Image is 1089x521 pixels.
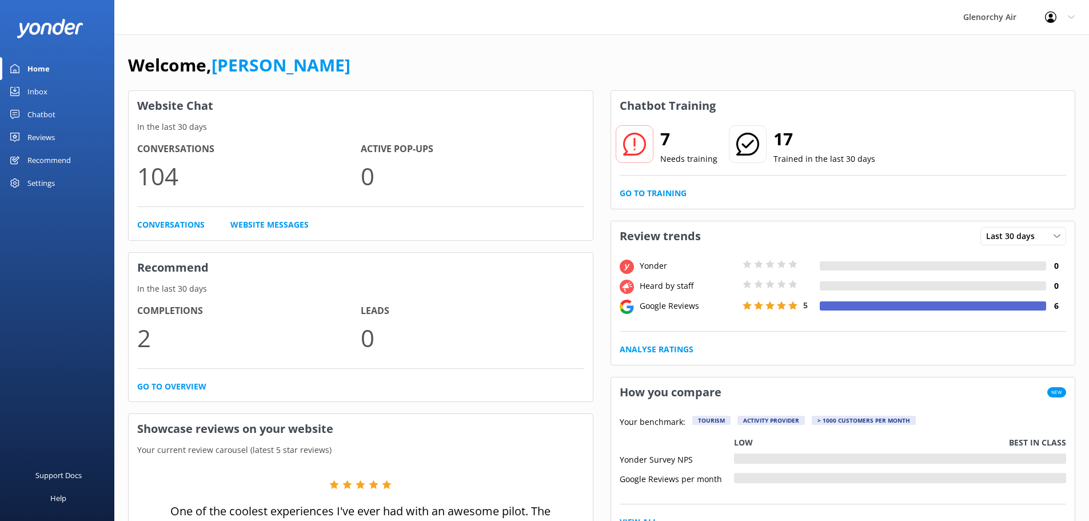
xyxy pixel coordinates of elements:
h3: Recommend [129,253,593,283]
h2: 7 [660,125,717,153]
div: Yonder Survey NPS [620,454,734,464]
div: Google Reviews per month [620,473,734,483]
div: Tourism [692,416,731,425]
h1: Welcome, [128,51,350,79]
div: Help [50,487,66,510]
p: 0 [361,319,584,357]
div: Chatbot [27,103,55,126]
div: > 1000 customers per month [812,416,916,425]
p: Best in class [1009,436,1066,449]
div: Reviews [27,126,55,149]
a: [PERSON_NAME] [212,53,350,77]
h3: Review trends [611,221,709,251]
a: Analyse Ratings [620,343,693,356]
p: Your current review carousel (latest 5 star reviews) [129,444,593,456]
h4: Conversations [137,142,361,157]
div: Support Docs [35,464,82,487]
h4: 0 [1046,260,1066,272]
a: Website Messages [230,218,309,231]
div: Activity Provider [737,416,805,425]
a: Go to overview [137,380,206,393]
p: In the last 30 days [129,121,593,133]
a: Conversations [137,218,205,231]
h4: Active Pop-ups [361,142,584,157]
h3: How you compare [611,377,730,407]
div: Settings [27,172,55,194]
p: 104 [137,157,361,195]
h4: 6 [1046,300,1066,312]
h4: 0 [1046,280,1066,292]
span: New [1047,387,1066,397]
a: Go to Training [620,187,687,200]
div: Yonder [637,260,740,272]
h4: Completions [137,304,361,319]
div: Home [27,57,50,80]
div: Heard by staff [637,280,740,292]
h2: 17 [773,125,875,153]
p: Your benchmark: [620,416,685,429]
h3: Showcase reviews on your website [129,414,593,444]
p: Low [734,436,753,449]
p: Trained in the last 30 days [773,153,875,165]
p: Needs training [660,153,717,165]
h3: Website Chat [129,91,593,121]
p: 0 [361,157,584,195]
div: Google Reviews [637,300,740,312]
h3: Chatbot Training [611,91,724,121]
img: yonder-white-logo.png [17,19,83,38]
span: Last 30 days [986,230,1042,242]
span: 5 [803,300,808,311]
p: In the last 30 days [129,283,593,295]
div: Inbox [27,80,47,103]
h4: Leads [361,304,584,319]
p: 2 [137,319,361,357]
div: Recommend [27,149,71,172]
